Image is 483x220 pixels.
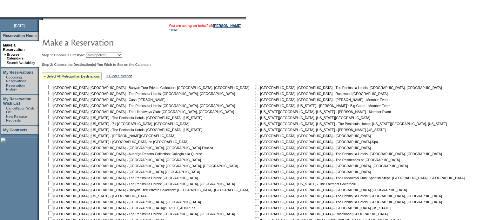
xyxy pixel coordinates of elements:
[4,61,6,65] td: ·
[3,43,25,52] a: Make a Reservation
[254,212,387,216] nobr: [GEOGRAPHIC_DATA], [GEOGRAPHIC_DATA] - Rosewood [GEOGRAPHIC_DATA]
[47,176,198,180] nobr: [GEOGRAPHIC_DATA], [GEOGRAPHIC_DATA] - The Peninsula Hotels: [GEOGRAPHIC_DATA]
[47,188,249,192] nobr: [GEOGRAPHIC_DATA], [GEOGRAPHIC_DATA] - Banyan Tree Private Collection: [GEOGRAPHIC_DATA], [GEOGRA...
[47,194,148,198] nobr: [GEOGRAPHIC_DATA], [US_STATE] - [GEOGRAPHIC_DATA]
[47,170,200,174] nobr: [GEOGRAPHIC_DATA], [GEOGRAPHIC_DATA] - [GEOGRAPHIC_DATA] [GEOGRAPHIC_DATA]
[254,164,408,168] nobr: [GEOGRAPHIC_DATA], [GEOGRAPHIC_DATA] - [GEOGRAPHIC_DATA], [GEOGRAPHIC_DATA]
[4,115,5,122] td: ·
[254,188,407,192] nobr: [GEOGRAPHIC_DATA], [GEOGRAPHIC_DATA] - [GEOGRAPHIC_DATA] [GEOGRAPHIC_DATA]
[254,116,370,120] nobr: [US_STATE][GEOGRAPHIC_DATA], [US_STATE][GEOGRAPHIC_DATA]
[254,176,465,180] nobr: [GEOGRAPHIC_DATA], [GEOGRAPHIC_DATA] - The Hideaways Club: Spanish Steps, [GEOGRAPHIC_DATA], [GEO...
[47,182,235,186] nobr: [GEOGRAPHIC_DATA], [GEOGRAPHIC_DATA] - The Peninsula Hotels: [GEOGRAPHIC_DATA], [GEOGRAPHIC_DATA]
[47,128,202,132] nobr: [GEOGRAPHIC_DATA], [US_STATE] - The Peninsula Hotels: [GEOGRAPHIC_DATA], [US_STATE]
[47,206,198,210] nobr: [GEOGRAPHIC_DATA], [GEOGRAPHIC_DATA] - [GEOGRAPHIC_DATA][STREET_ADDRESS]
[254,104,390,108] nobr: [GEOGRAPHIC_DATA], [US_STATE] - [PERSON_NAME]'s Big Game - Member Event
[254,140,378,144] nobr: [GEOGRAPHIC_DATA], [GEOGRAPHIC_DATA] - [GEOGRAPHIC_DATA]-Spa
[42,53,85,57] b: Step 1: Choose a Lifestyle:
[14,24,25,28] span: [DATE]
[47,98,165,102] nobr: [GEOGRAPHIC_DATA], [GEOGRAPHIC_DATA] - Casa [PERSON_NAME]
[41,17,43,20] img: promoShadowLeftCorner.gif
[213,24,241,28] a: [PERSON_NAME]
[47,134,175,138] nobr: [GEOGRAPHIC_DATA], [US_STATE] - [PERSON_NAME][GEOGRAPHIC_DATA]
[4,84,5,91] td: ·
[47,116,202,120] nobr: [GEOGRAPHIC_DATA], [US_STATE] - The Peninsula Hotels: [GEOGRAPHIC_DATA], [US_STATE]
[47,152,202,156] nobr: [GEOGRAPHIC_DATA], [GEOGRAPHIC_DATA] - Auberge Resorts Collection: Collegio alla Querce
[3,34,37,38] a: Reservation Home
[254,98,388,102] nobr: [GEOGRAPHIC_DATA], [GEOGRAPHIC_DATA] - [PERSON_NAME] - Member Event
[47,110,234,114] nobr: [GEOGRAPHIC_DATA], [GEOGRAPHIC_DATA] - The Hideaways Club: [GEOGRAPHIC_DATA], [GEOGRAPHIC_DATA]
[7,53,23,60] a: Browse Calendars
[254,206,391,210] nobr: [GEOGRAPHIC_DATA], [GEOGRAPHIC_DATA] - [GEOGRAPHIC_DATA] [US_STATE]
[254,92,387,96] nobr: [GEOGRAPHIC_DATA], [GEOGRAPHIC_DATA] - Rosewood [GEOGRAPHIC_DATA]
[254,152,442,156] nobr: [GEOGRAPHIC_DATA], [GEOGRAPHIC_DATA] - The Peninsula Hotels: [GEOGRAPHIC_DATA], [GEOGRAPHIC_DATA]
[42,36,169,48] img: pgTtlMakeReservation.gif
[7,61,35,65] a: Search Availability
[4,106,5,114] td: ·
[254,86,442,90] nobr: [GEOGRAPHIC_DATA], [GEOGRAPHIC_DATA] - The Peninsula Hotels: [GEOGRAPHIC_DATA], [GEOGRAPHIC_DATA]
[254,200,442,204] nobr: [GEOGRAPHIC_DATA], [GEOGRAPHIC_DATA] - The Peninsula Hotels: [GEOGRAPHIC_DATA], [GEOGRAPHIC_DATA]
[169,24,241,28] span: You are acting on behalf of:
[4,75,5,83] td: ·
[47,86,249,90] nobr: [GEOGRAPHIC_DATA], [GEOGRAPHIC_DATA] - Banyan Tree Private Collection: [GEOGRAPHIC_DATA], [GEOGRA...
[254,122,447,126] nobr: [US_STATE][GEOGRAPHIC_DATA], [US_STATE] - The Peninsula Hotels: [US_STATE][GEOGRAPHIC_DATA], [US_...
[3,70,33,75] a: My Reservations
[47,92,235,96] nobr: [GEOGRAPHIC_DATA], [GEOGRAPHIC_DATA] - The Peninsula Hotels: [GEOGRAPHIC_DATA], [GEOGRAPHIC_DATA]
[254,134,371,138] nobr: [GEOGRAPHIC_DATA], [GEOGRAPHIC_DATA] - [GEOGRAPHIC_DATA]
[44,74,100,78] a: » Select All Metropolitan Destinations
[4,53,6,56] b: »
[47,200,201,204] nobr: [GEOGRAPHIC_DATA], [GEOGRAPHIC_DATA] - [GEOGRAPHIC_DATA], [GEOGRAPHIC_DATA]
[254,146,371,150] nobr: [GEOGRAPHIC_DATA], [GEOGRAPHIC_DATA] - [GEOGRAPHIC_DATA]
[47,164,238,168] nobr: [GEOGRAPHIC_DATA], [GEOGRAPHIC_DATA] - [GEOGRAPHIC_DATA]: [GEOGRAPHIC_DATA], [GEOGRAPHIC_DATA]
[254,128,386,132] nobr: [US_STATE][GEOGRAPHIC_DATA], [US_STATE] - [PERSON_NAME] [US_STATE]
[6,115,27,122] a: New Release Requests
[3,97,31,106] a: My Reservation Wish List
[254,110,391,114] nobr: [US_STATE][GEOGRAPHIC_DATA], [US_STATE] - [PERSON_NAME] - Member Event
[254,170,371,174] nobr: [GEOGRAPHIC_DATA], [GEOGRAPHIC_DATA] - [GEOGRAPHIC_DATA]
[254,194,442,198] nobr: [GEOGRAPHIC_DATA], [GEOGRAPHIC_DATA] - The Peninsula Hotels: [GEOGRAPHIC_DATA], [GEOGRAPHIC_DATA]
[42,63,151,66] b: Step 2: Choose the Destination(s) You Wish to See on the Calendar:
[6,84,25,91] a: Reservation History
[3,128,27,132] a: My Contracts
[47,146,213,150] nobr: [GEOGRAPHIC_DATA], [GEOGRAPHIC_DATA] - [GEOGRAPHIC_DATA], [GEOGRAPHIC_DATA] Exotica
[47,122,189,126] nobr: [GEOGRAPHIC_DATA], [US_STATE] - 71 [GEOGRAPHIC_DATA], [GEOGRAPHIC_DATA]
[47,140,188,144] nobr: [GEOGRAPHIC_DATA], [US_STATE] - [GEOGRAPHIC_DATA] on [GEOGRAPHIC_DATA]
[6,106,34,114] a: Cancellation Wish List
[254,158,400,162] nobr: [GEOGRAPHIC_DATA], [GEOGRAPHIC_DATA] - The Residences at [GEOGRAPHIC_DATA]
[47,104,235,108] nobr: [GEOGRAPHIC_DATA], [GEOGRAPHIC_DATA] - The Peninsula Hotels: [GEOGRAPHIC_DATA], [GEOGRAPHIC_DATA]
[47,158,201,162] nobr: [GEOGRAPHIC_DATA], [GEOGRAPHIC_DATA] - [GEOGRAPHIC_DATA], [GEOGRAPHIC_DATA]
[169,28,177,32] a: Clear
[6,75,26,83] a: Upcoming Reservations
[254,182,355,186] nobr: [GEOGRAPHIC_DATA], [US_STATE] - The Fairmont Ghirardelli
[106,74,132,78] a: » Clear Selection
[47,212,235,216] nobr: [GEOGRAPHIC_DATA], [GEOGRAPHIC_DATA] - The Peninsula Hotels: [GEOGRAPHIC_DATA], [GEOGRAPHIC_DATA]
